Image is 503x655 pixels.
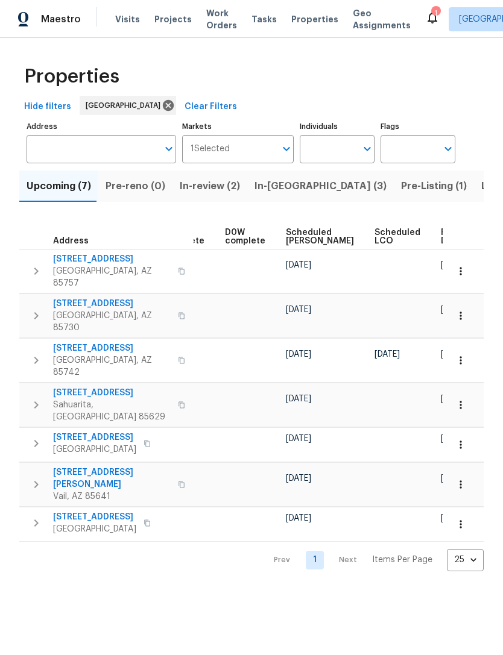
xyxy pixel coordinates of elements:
[182,123,294,130] label: Markets
[440,140,457,157] button: Open
[115,13,140,25] span: Visits
[300,123,375,130] label: Individuals
[180,178,240,195] span: In-review (2)
[53,265,171,289] span: [GEOGRAPHIC_DATA], AZ 85757
[291,13,338,25] span: Properties
[447,544,484,575] div: 25
[53,387,171,399] span: [STREET_ADDRESS]
[441,434,466,443] span: [DATE]
[27,123,176,130] label: Address
[286,474,311,483] span: [DATE]
[441,474,466,483] span: [DATE]
[180,96,242,118] button: Clear Filters
[375,350,400,359] span: [DATE]
[286,306,311,314] span: [DATE]
[53,523,136,535] span: [GEOGRAPHIC_DATA]
[53,490,171,503] span: Vail, AZ 85641
[41,13,81,25] span: Maestro
[441,261,466,269] span: [DATE]
[372,554,432,566] p: Items Per Page
[27,178,91,195] span: Upcoming (7)
[306,551,324,569] a: Goto page 1
[375,228,420,245] span: Scheduled LCO
[286,395,311,403] span: [DATE]
[251,15,277,24] span: Tasks
[154,13,192,25] span: Projects
[53,443,136,456] span: [GEOGRAPHIC_DATA]
[255,178,387,195] span: In-[GEOGRAPHIC_DATA] (3)
[441,395,466,403] span: [DATE]
[53,466,171,490] span: [STREET_ADDRESS][PERSON_NAME]
[286,228,354,245] span: Scheduled [PERSON_NAME]
[53,431,136,443] span: [STREET_ADDRESS]
[53,399,171,423] span: Sahuarita, [GEOGRAPHIC_DATA] 85629
[53,253,171,265] span: [STREET_ADDRESS]
[353,7,411,31] span: Geo Assignments
[278,140,295,157] button: Open
[24,71,119,83] span: Properties
[19,96,76,118] button: Hide filters
[225,228,265,245] span: D0W complete
[286,514,311,522] span: [DATE]
[262,549,484,571] nav: Pagination Navigation
[53,298,171,310] span: [STREET_ADDRESS]
[441,306,466,314] span: [DATE]
[359,140,376,157] button: Open
[80,96,176,115] div: [GEOGRAPHIC_DATA]
[286,261,311,269] span: [DATE]
[53,354,171,378] span: [GEOGRAPHIC_DATA], AZ 85742
[286,434,311,443] span: [DATE]
[53,237,89,245] span: Address
[441,514,466,522] span: [DATE]
[53,342,171,354] span: [STREET_ADDRESS]
[401,178,467,195] span: Pre-Listing (1)
[191,144,230,154] span: 1 Selected
[185,99,237,114] span: Clear Filters
[441,350,466,359] span: [DATE]
[441,228,467,245] span: Ready Date
[160,140,177,157] button: Open
[106,178,165,195] span: Pre-reno (0)
[431,7,440,19] div: 1
[286,350,311,359] span: [DATE]
[53,310,171,334] span: [GEOGRAPHIC_DATA], AZ 85730
[53,511,136,523] span: [STREET_ADDRESS]
[381,123,455,130] label: Flags
[206,7,237,31] span: Work Orders
[86,99,165,111] span: [GEOGRAPHIC_DATA]
[24,99,71,114] span: Hide filters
